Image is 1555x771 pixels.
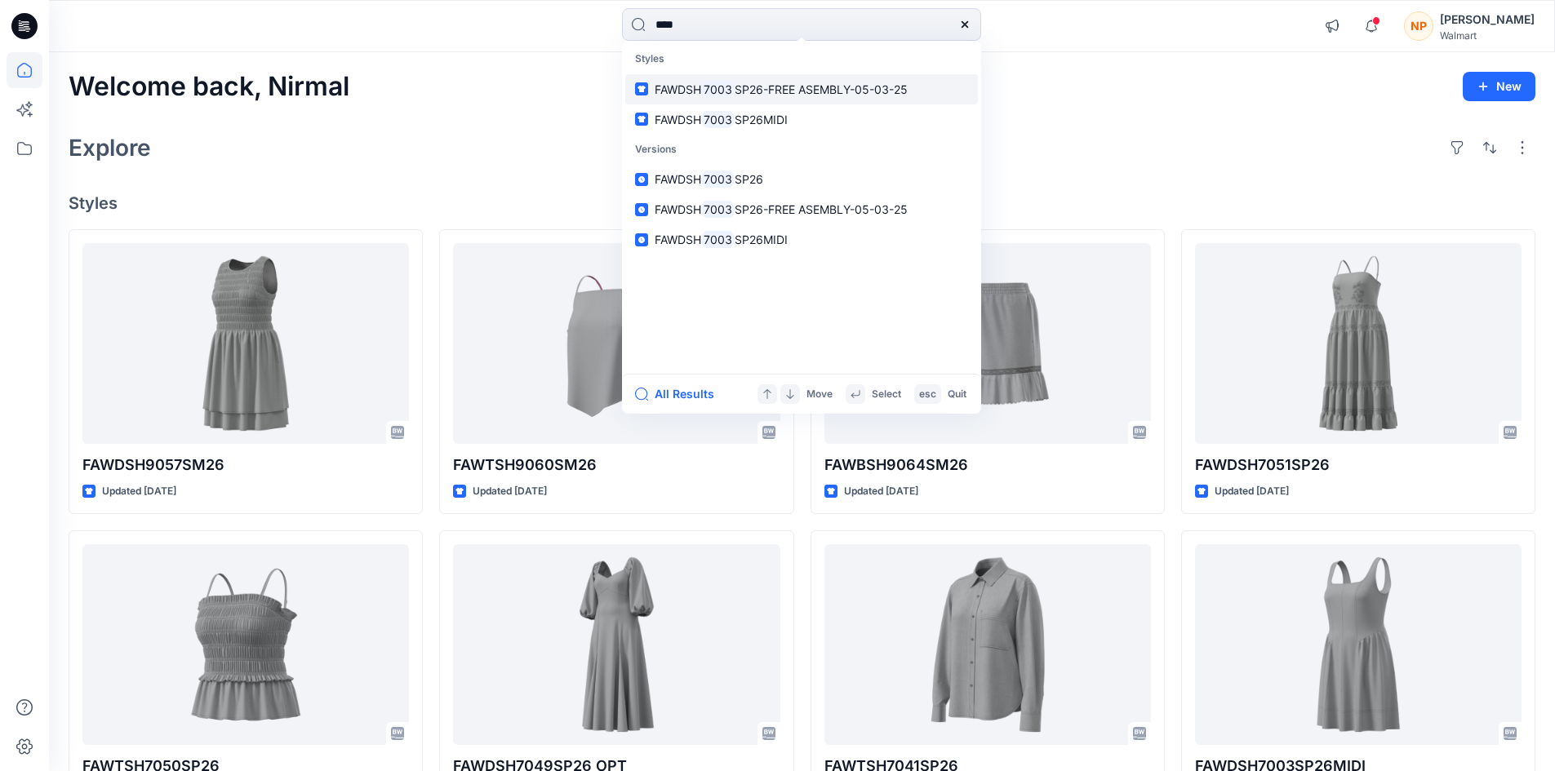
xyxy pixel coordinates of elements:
span: SP26MIDI [735,113,788,126]
p: Updated [DATE] [844,483,918,500]
a: FAWDSH7003SP26MIDI [625,224,978,255]
a: FAWDSH7049SP26 OPT [453,544,780,746]
p: Quit [948,386,966,403]
a: FAWDSH7003SP26-FREE ASEMBLY-05-03-25 [625,74,978,104]
p: Updated [DATE] [473,483,547,500]
h2: Welcome back, Nirmal [69,72,349,102]
a: FAWTSH7050SP26 [82,544,409,746]
mark: 7003 [701,230,735,249]
span: SP26 [735,172,763,186]
a: FAWDSH7003SP26MIDI [1195,544,1522,746]
a: FAWTSH9060SM26 [453,243,780,445]
span: FAWDSH [655,233,701,246]
mark: 7003 [701,170,735,188]
span: SP26MIDI [735,233,788,246]
button: New [1463,72,1535,101]
p: Select [872,386,901,403]
mark: 7003 [701,110,735,129]
h4: Styles [69,193,1535,213]
p: esc [919,386,936,403]
a: FAWDSH7003SP26-FREE ASEMBLY-05-03-25 [625,194,978,224]
p: Move [806,386,833,403]
a: FAWDSH7051SP26 [1195,243,1522,445]
p: Updated [DATE] [1215,483,1289,500]
p: FAWDSH9057SM26 [82,454,409,476]
p: FAWTSH9060SM26 [453,454,780,476]
p: Styles [625,44,978,74]
button: All Results [635,384,725,404]
div: NP [1404,11,1433,41]
p: Versions [625,135,978,165]
a: FAWDSH7003SP26MIDI [625,104,978,135]
div: Walmart [1440,29,1535,42]
p: FAWBSH9064SM26 [824,454,1151,476]
p: FAWDSH7051SP26 [1195,454,1522,476]
mark: 7003 [701,200,735,219]
span: FAWDSH [655,172,701,186]
h2: Explore [69,135,151,161]
a: FAWBSH9064SM26 [824,243,1151,445]
a: FAWDSH9057SM26 [82,243,409,445]
a: FAWTSH7041SP26 [824,544,1151,746]
span: FAWDSH [655,202,701,216]
div: [PERSON_NAME] [1440,10,1535,29]
p: Updated [DATE] [102,483,176,500]
span: SP26-FREE ASEMBLY-05-03-25 [735,82,908,96]
span: SP26-FREE ASEMBLY-05-03-25 [735,202,908,216]
span: FAWDSH [655,113,701,126]
mark: 7003 [701,80,735,99]
a: FAWDSH7003SP26 [625,164,978,194]
span: FAWDSH [655,82,701,96]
